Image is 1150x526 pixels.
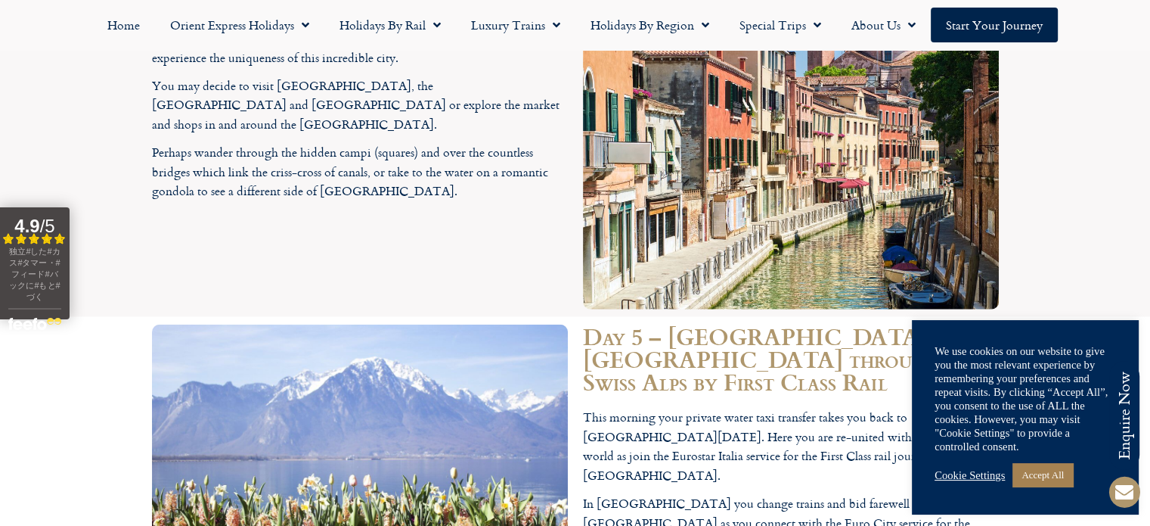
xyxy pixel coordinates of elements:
div: We use cookies on our website to give you the most relevant experience by remembering your prefer... [935,344,1116,453]
a: Luxury Trains [456,8,575,42]
a: Accept All [1012,463,1073,487]
a: Special Trips [724,8,836,42]
a: Start your Journey [931,8,1058,42]
a: Holidays by Rail [324,8,456,42]
p: You may decide to visit [GEOGRAPHIC_DATA], the [GEOGRAPHIC_DATA] and [GEOGRAPHIC_DATA] or explore... [152,76,568,135]
a: Cookie Settings [935,468,1005,482]
a: About Us [836,8,931,42]
p: This morning your private water taxi transfer takes you back to [GEOGRAPHIC_DATA][DATE]. Here you... [583,408,999,485]
p: Perhaps wander through the hidden campi (squares) and over the countless bridges which link the c... [152,143,568,201]
a: Orient Express Holidays [155,8,324,42]
a: Holidays by Region [575,8,724,42]
nav: Menu [8,8,1142,42]
h2: Day 5 – [GEOGRAPHIC_DATA] to [GEOGRAPHIC_DATA] through the Swiss Alps by First Class Rail [583,325,999,393]
a: Home [92,8,155,42]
